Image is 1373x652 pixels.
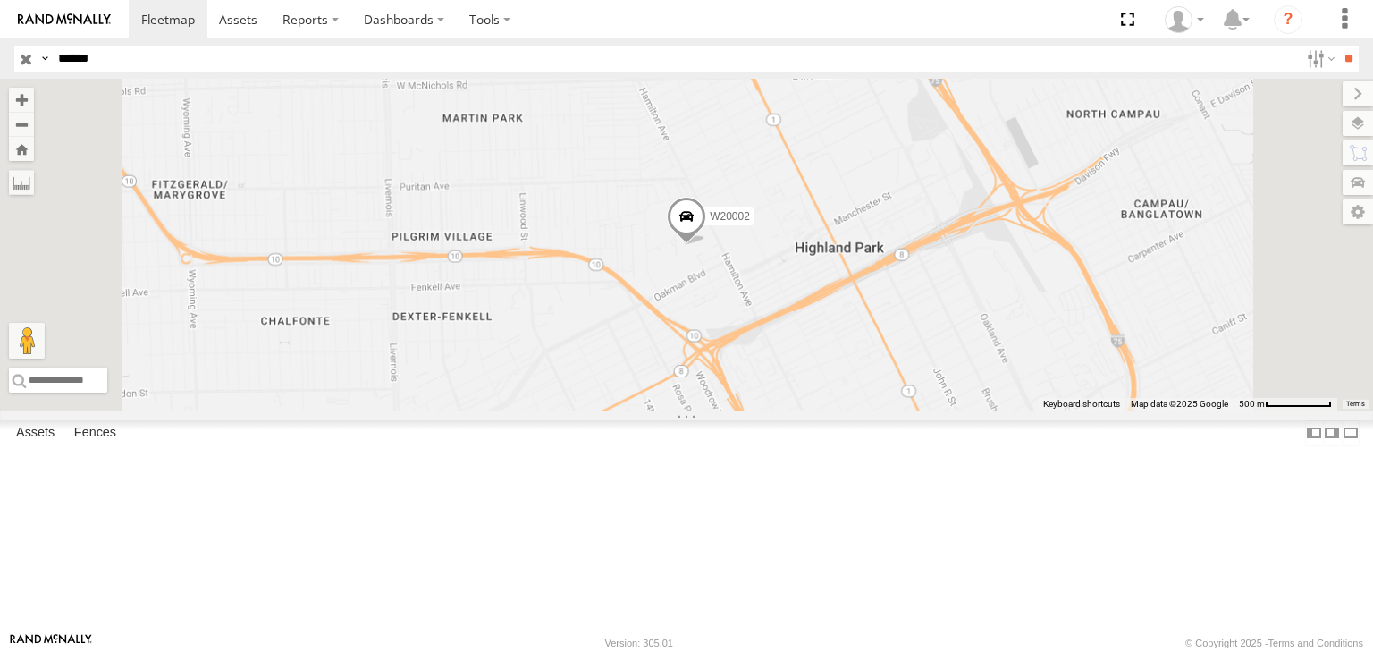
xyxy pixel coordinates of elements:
[1343,199,1373,224] label: Map Settings
[1323,420,1341,446] label: Dock Summary Table to the Right
[1346,401,1365,408] a: Terms
[1185,638,1363,648] div: © Copyright 2025 -
[38,46,52,72] label: Search Query
[1268,638,1363,648] a: Terms and Conditions
[18,13,111,26] img: rand-logo.svg
[1158,6,1210,33] div: Alfonso Garay
[1234,398,1337,411] button: Map Scale: 500 m per 71 pixels
[1305,420,1323,446] label: Dock Summary Table to the Left
[9,137,34,161] button: Zoom Home
[1131,399,1228,409] span: Map data ©2025 Google
[1274,5,1302,34] i: ?
[1043,398,1120,411] button: Keyboard shortcuts
[9,170,34,195] label: Measure
[1342,420,1360,446] label: Hide Summary Table
[7,420,63,445] label: Assets
[10,634,92,652] a: Visit our Website
[605,638,673,648] div: Version: 305.01
[1300,46,1338,72] label: Search Filter Options
[1239,399,1265,409] span: 500 m
[9,88,34,112] button: Zoom in
[9,323,45,359] button: Drag Pegman onto the map to open Street View
[65,420,125,445] label: Fences
[710,210,750,223] span: W20002
[9,112,34,137] button: Zoom out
